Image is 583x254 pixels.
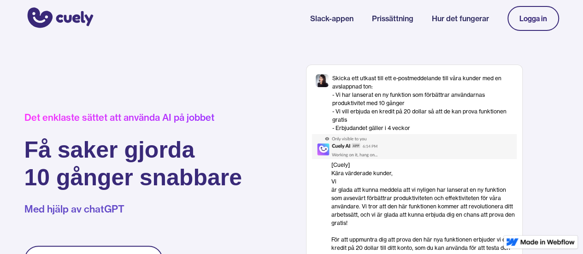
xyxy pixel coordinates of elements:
[310,13,353,24] a: Slack-appen
[519,14,547,23] font: Logga in
[520,239,575,245] img: Tillverkad i Webflow
[24,165,242,190] font: 10 gånger snabbare
[372,13,413,24] a: Prissättning
[331,170,393,177] font: Kära värderade kunder,
[24,112,214,123] font: Det enklaste sättet att använda AI på jobbet
[332,124,410,131] font: - Erbjudandet gäller i 4 veckor
[24,1,94,35] a: hem
[432,14,489,23] font: Hur det fungerar
[331,178,336,185] font: Vi
[372,14,413,23] font: Prissättning
[24,137,195,163] font: Få saker gjorda
[331,161,350,168] font: [Cuely]
[331,186,515,226] font: är glada att kunna meddela att vi nyligen har lanserat en ny funktion som avsevärt förbättrar pro...
[332,108,506,123] font: - Vi vill erbjuda en kredit på 20 dollar så att de kan prova funktionen gratis
[24,203,124,215] font: Med hjälp av chatGPT
[332,75,501,90] font: Skicka ett utkast till ett e-postmeddelande till våra kunder med en avslappnad ton:
[310,14,353,23] font: Slack-appen
[332,91,485,106] font: - Vi har lanserat en ny funktion som förbättrar användarnas produktivitet med 10 gånger
[507,6,559,31] a: Logga in
[432,13,489,24] a: Hur det fungerar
